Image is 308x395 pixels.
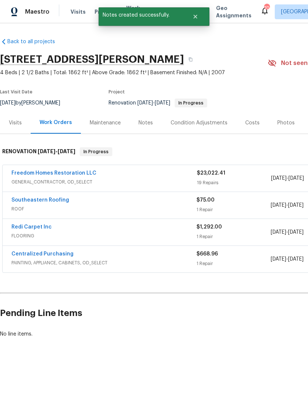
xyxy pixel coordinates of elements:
span: Visits [71,8,86,16]
span: - [271,255,304,263]
span: [DATE] [155,100,170,106]
span: $75.00 [196,197,215,203]
span: - [271,202,304,209]
span: [DATE] [288,257,304,262]
a: Freedom Homes Restoration LLC [11,171,96,176]
span: In Progress [81,148,112,155]
div: Visits [9,119,22,127]
a: Southeastern Roofing [11,197,69,203]
span: [DATE] [58,149,75,154]
span: [DATE] [288,176,304,181]
span: [DATE] [38,149,55,154]
span: Projects [95,8,117,16]
span: FLOORING [11,232,196,240]
span: [DATE] [288,203,304,208]
span: Notes created successfully. [99,7,183,23]
div: 1 Repair [196,233,270,240]
span: Maestro [25,8,49,16]
div: Photos [277,119,295,127]
div: Condition Adjustments [171,119,227,127]
span: $668.96 [196,251,218,257]
div: 1 Repair [196,206,270,213]
span: [DATE] [271,203,286,208]
span: Renovation [109,100,207,106]
div: 1 Repair [196,260,270,267]
div: Maintenance [90,119,121,127]
span: $23,022.41 [197,171,225,176]
span: [DATE] [288,230,304,235]
a: Redi Carpet Inc [11,224,52,230]
span: [DATE] [271,176,287,181]
span: - [38,149,75,154]
a: Centralized Purchasing [11,251,73,257]
button: Close [183,9,208,24]
span: $1,292.00 [196,224,222,230]
div: Work Orders [40,119,72,126]
span: Project [109,90,125,94]
span: [DATE] [137,100,153,106]
span: - [137,100,170,106]
span: [DATE] [271,230,286,235]
span: GENERAL_CONTRACTOR, OD_SELECT [11,178,197,186]
div: Notes [138,119,153,127]
div: 19 Repairs [197,179,271,186]
div: Costs [245,119,260,127]
span: [DATE] [271,257,286,262]
span: Geo Assignments [216,4,251,19]
span: In Progress [175,101,206,105]
span: ROOF [11,205,196,213]
span: - [271,175,304,182]
h6: RENOVATION [2,147,75,156]
span: PAINTING, APPLIANCE, CABINETS, OD_SELECT [11,259,196,267]
div: 70 [264,4,269,12]
button: Copy Address [184,53,197,66]
span: - [271,229,304,236]
span: Work Orders [126,4,145,19]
